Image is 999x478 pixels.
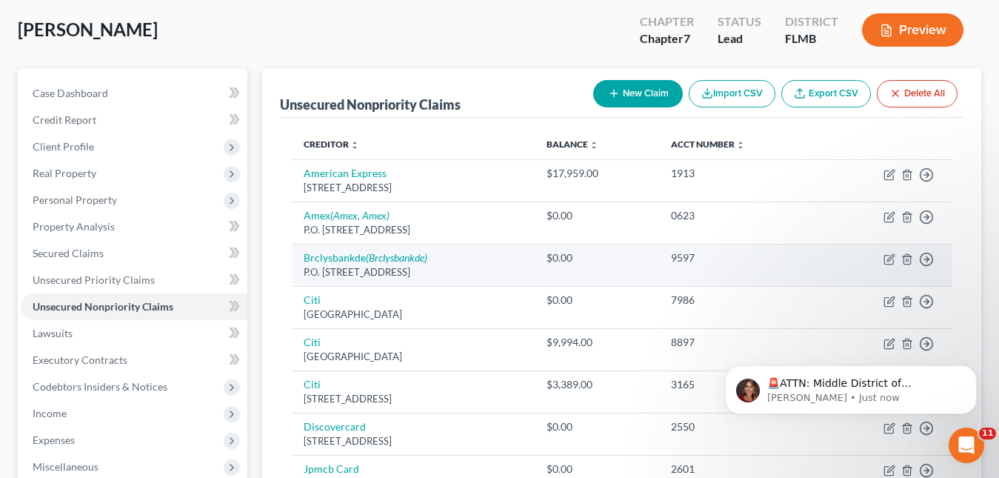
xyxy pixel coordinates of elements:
[33,273,155,286] span: Unsecured Priority Claims
[304,420,366,433] a: Discovercard
[547,462,647,477] div: $0.00
[547,377,647,392] div: $3,389.00
[640,30,694,47] div: Chapter
[877,80,958,107] button: Delete All
[33,434,75,446] span: Expenses
[21,347,247,374] a: Executory Contracts
[547,208,647,223] div: $0.00
[33,87,108,99] span: Case Dashboard
[33,460,98,473] span: Miscellaneous
[547,250,647,265] div: $0.00
[547,166,647,181] div: $17,959.00
[304,139,359,150] a: Creditor unfold_more
[33,407,67,419] span: Income
[304,293,321,306] a: Citi
[33,167,96,179] span: Real Property
[366,251,427,264] i: (Brclysbankde)
[18,19,158,40] span: [PERSON_NAME]
[640,13,694,30] div: Chapter
[671,208,808,223] div: 0623
[304,336,321,348] a: Citi
[949,428,984,463] iframe: Intercom live chat
[718,13,761,30] div: Status
[785,30,838,47] div: FLMB
[304,181,523,195] div: [STREET_ADDRESS]
[684,31,690,45] span: 7
[21,293,247,320] a: Unsecured Nonpriority Claims
[33,220,115,233] span: Property Analysis
[304,378,321,391] a: Citi
[21,80,247,107] a: Case Dashboard
[304,462,359,475] a: Jpmcb Card
[671,462,808,477] div: 2601
[33,140,94,153] span: Client Profile
[304,350,523,364] div: [GEOGRAPHIC_DATA]
[21,213,247,240] a: Property Analysis
[671,419,808,434] div: 2550
[304,434,523,448] div: [STREET_ADDRESS]
[671,139,745,150] a: Acct Number unfold_more
[280,96,461,113] div: Unsecured Nonpriority Claims
[671,293,808,308] div: 7986
[33,353,127,366] span: Executory Contracts
[547,419,647,434] div: $0.00
[671,166,808,181] div: 1913
[547,293,647,308] div: $0.00
[304,209,390,222] a: Amex(Amex, Amex)
[862,13,963,47] button: Preview
[304,392,523,406] div: [STREET_ADDRESS]
[21,240,247,267] a: Secured Claims
[547,139,598,150] a: Balance unfold_more
[785,13,838,30] div: District
[33,113,96,126] span: Credit Report
[21,107,247,133] a: Credit Report
[21,320,247,347] a: Lawsuits
[33,193,117,206] span: Personal Property
[979,428,996,439] span: 11
[21,267,247,293] a: Unsecured Priority Claims
[350,141,359,150] i: unfold_more
[304,251,427,264] a: Brclysbankde(Brclysbankde)
[671,335,808,350] div: 8897
[718,30,761,47] div: Lead
[671,377,808,392] div: 3165
[304,223,523,237] div: P.O. [STREET_ADDRESS]
[33,380,167,393] span: Codebtors Insiders & Notices
[671,250,808,265] div: 9597
[33,300,173,313] span: Unsecured Nonpriority Claims
[304,167,387,179] a: American Express
[589,141,598,150] i: unfold_more
[547,335,647,350] div: $9,994.00
[593,80,683,107] button: New Claim
[689,80,775,107] button: Import CSV
[736,141,745,150] i: unfold_more
[33,327,73,339] span: Lawsuits
[304,265,523,279] div: P.O. [STREET_ADDRESS]
[304,308,523,322] div: [GEOGRAPHIC_DATA]
[781,80,871,107] a: Export CSV
[330,209,390,222] i: (Amex, Amex)
[33,247,104,259] span: Secured Claims
[703,334,999,438] iframe: Intercom notifications message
